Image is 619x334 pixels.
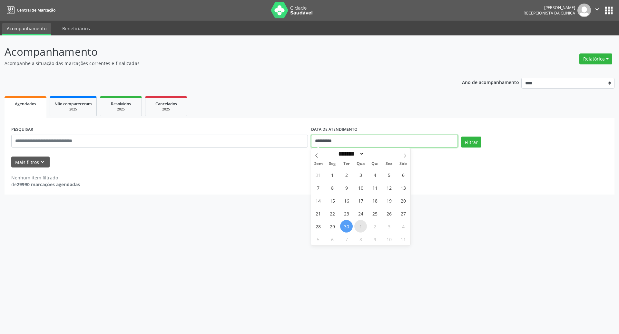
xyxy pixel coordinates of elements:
span: Setembro 2, 2025 [340,168,353,181]
span: Agendados [15,101,36,107]
span: Setembro 3, 2025 [354,168,367,181]
span: Outubro 11, 2025 [397,233,409,245]
span: Setembro 30, 2025 [340,220,353,233]
span: Setembro 16, 2025 [340,194,353,207]
button: Mais filtroskeyboard_arrow_down [11,157,50,168]
span: Setembro 19, 2025 [383,194,395,207]
span: Setembro 9, 2025 [340,181,353,194]
span: Outubro 1, 2025 [354,220,367,233]
p: Acompanhamento [5,44,431,60]
span: Resolvidos [111,101,131,107]
img: img [577,4,591,17]
div: Nenhum item filtrado [11,174,80,181]
span: Setembro 28, 2025 [312,220,324,233]
a: Central de Marcação [5,5,55,15]
span: Setembro 6, 2025 [397,168,409,181]
p: Ano de acompanhamento [462,78,519,86]
div: de [11,181,80,188]
span: Setembro 14, 2025 [312,194,324,207]
input: Year [364,150,386,157]
span: Central de Marcação [17,7,55,13]
i:  [594,6,601,13]
p: Acompanhe a situação das marcações correntes e finalizadas [5,60,431,67]
span: Setembro 15, 2025 [326,194,339,207]
span: Não compareceram [54,101,92,107]
span: Outubro 5, 2025 [312,233,324,245]
span: Cancelados [155,101,177,107]
span: Outubro 3, 2025 [383,220,395,233]
span: Setembro 10, 2025 [354,181,367,194]
span: Setembro 20, 2025 [397,194,409,207]
button: apps [603,5,614,16]
span: Setembro 11, 2025 [368,181,381,194]
span: Setembro 24, 2025 [354,207,367,220]
span: Outubro 7, 2025 [340,233,353,245]
span: Setembro 5, 2025 [383,168,395,181]
span: Outubro 8, 2025 [354,233,367,245]
i: keyboard_arrow_down [39,158,46,166]
span: Setembro 22, 2025 [326,207,339,220]
label: DATA DE ATENDIMENTO [311,125,358,135]
span: Setembro 26, 2025 [383,207,395,220]
span: Setembro 21, 2025 [312,207,324,220]
span: Setembro 13, 2025 [397,181,409,194]
span: Outubro 10, 2025 [383,233,395,245]
select: Month [336,150,364,157]
span: Outubro 6, 2025 [326,233,339,245]
span: Setembro 29, 2025 [326,220,339,233]
span: Qui [368,162,382,166]
div: 2025 [54,107,92,112]
span: Sáb [396,162,410,166]
button: Filtrar [461,137,481,148]
span: Dom [311,162,325,166]
a: Beneficiários [58,23,94,34]
span: Setembro 18, 2025 [368,194,381,207]
span: Setembro 7, 2025 [312,181,324,194]
span: Setembro 8, 2025 [326,181,339,194]
span: Ter [339,162,354,166]
span: Qua [354,162,368,166]
span: Outubro 4, 2025 [397,220,409,233]
label: PESQUISAR [11,125,33,135]
span: Agosto 31, 2025 [312,168,324,181]
span: Setembro 12, 2025 [383,181,395,194]
span: Seg [325,162,339,166]
strong: 29990 marcações agendadas [17,181,80,187]
span: Setembro 23, 2025 [340,207,353,220]
span: Outubro 9, 2025 [368,233,381,245]
a: Acompanhamento [2,23,51,35]
div: 2025 [105,107,137,112]
button:  [591,4,603,17]
span: Outubro 2, 2025 [368,220,381,233]
span: Setembro 25, 2025 [368,207,381,220]
div: [PERSON_NAME] [524,5,575,10]
span: Setembro 4, 2025 [368,168,381,181]
span: Setembro 1, 2025 [326,168,339,181]
span: Recepcionista da clínica [524,10,575,16]
div: 2025 [150,107,182,112]
span: Sex [382,162,396,166]
button: Relatórios [579,53,612,64]
span: Setembro 17, 2025 [354,194,367,207]
span: Setembro 27, 2025 [397,207,409,220]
